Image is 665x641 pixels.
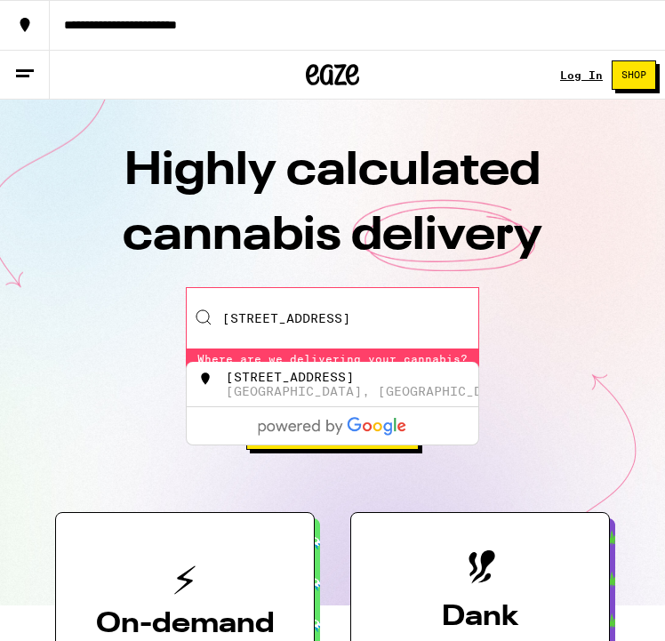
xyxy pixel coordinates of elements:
a: Log In [560,69,603,81]
h1: Highly calculated cannabis delivery [21,140,644,287]
input: Enter your delivery address [186,287,479,349]
div: Where are we delivering your cannabis? [186,349,479,368]
a: Shop [603,60,665,90]
span: Hi. Need any help? [11,12,128,27]
div: [STREET_ADDRESS] [226,370,354,384]
button: Shop [612,60,656,90]
div: [GEOGRAPHIC_DATA], [GEOGRAPHIC_DATA] [226,384,514,398]
img: 2219 Semeria Avenue [195,370,215,388]
span: Shop [621,70,646,80]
